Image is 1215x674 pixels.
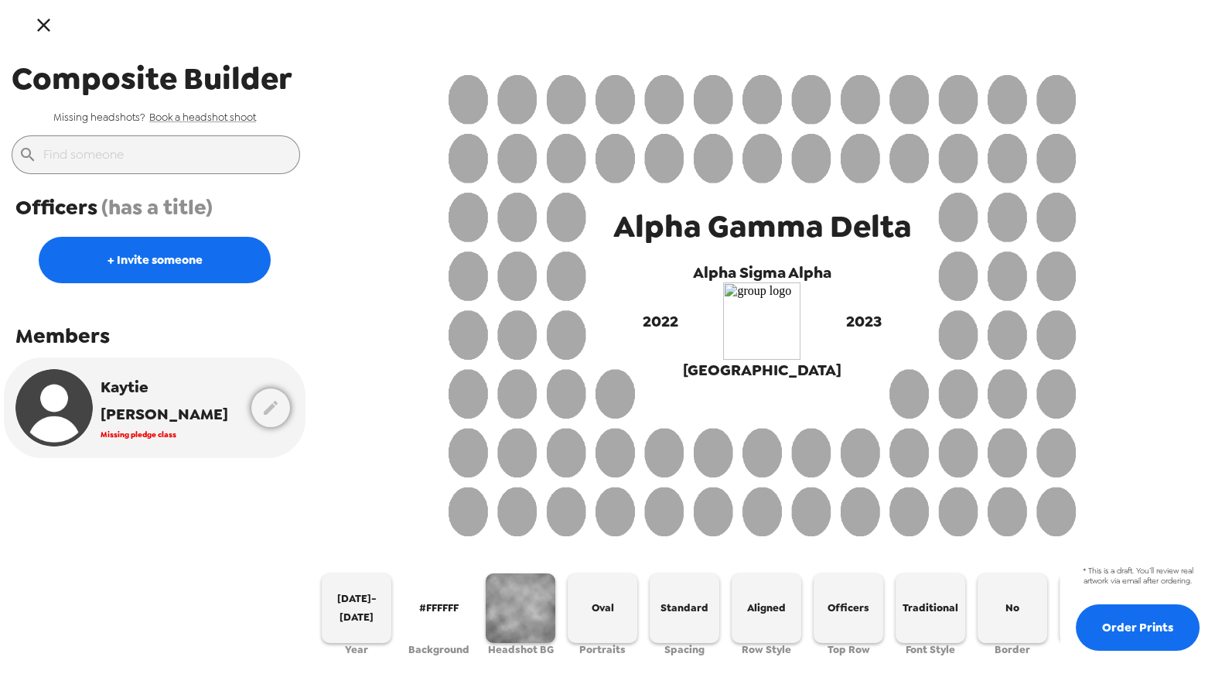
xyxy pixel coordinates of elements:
[404,573,473,643] button: #FFFFFF
[15,193,97,221] span: Officers
[149,111,256,124] a: Book a headshot shoot
[419,599,459,617] span: #FFFFFF
[896,573,965,643] button: Traditional
[53,111,145,124] span: Missing headshots?
[613,206,912,247] span: Alpha Gamma Delta
[449,75,1077,536] img: oval aligned standard
[814,573,883,643] button: Officers
[328,590,385,626] span: [DATE]-[DATE]
[742,643,791,656] span: Row Style
[592,599,614,617] span: Oval
[978,573,1047,643] button: No
[995,643,1030,656] span: Border
[8,361,247,454] button: Kaytie [PERSON_NAME]Missing pledge class
[1005,599,1019,617] span: No
[43,142,293,167] input: Find someone
[322,573,391,643] button: [DATE]-[DATE]
[101,193,213,221] span: (has a title)
[660,599,708,617] span: Standard
[408,643,469,656] span: Background
[747,599,786,617] span: Aligned
[846,311,882,331] span: 2023
[345,643,368,656] span: Year
[12,58,292,99] span: Composite Builder
[39,237,271,283] button: + Invite someone
[101,374,240,428] span: Kaytie [PERSON_NAME]
[101,428,240,442] span: Missing pledge class
[828,643,870,656] span: Top Row
[732,573,801,643] button: Aligned
[1076,604,1200,651] button: Order Prints
[15,322,110,350] span: Members
[664,643,705,656] span: Spacing
[643,311,678,331] span: 2022
[650,573,719,643] button: Standard
[693,262,831,282] span: Alpha Sigma Alpha
[723,282,800,360] img: group logo
[828,599,869,617] span: Officers
[1076,566,1200,586] span: * This is a draft. You’ll review real artwork via email after ordering.
[488,643,554,656] span: Headshot BG
[906,643,955,656] span: Font Style
[1060,573,1129,643] button: No
[579,643,626,656] span: Portraits
[568,573,637,643] button: Oval
[683,360,841,380] span: [GEOGRAPHIC_DATA]
[903,599,958,617] span: Traditional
